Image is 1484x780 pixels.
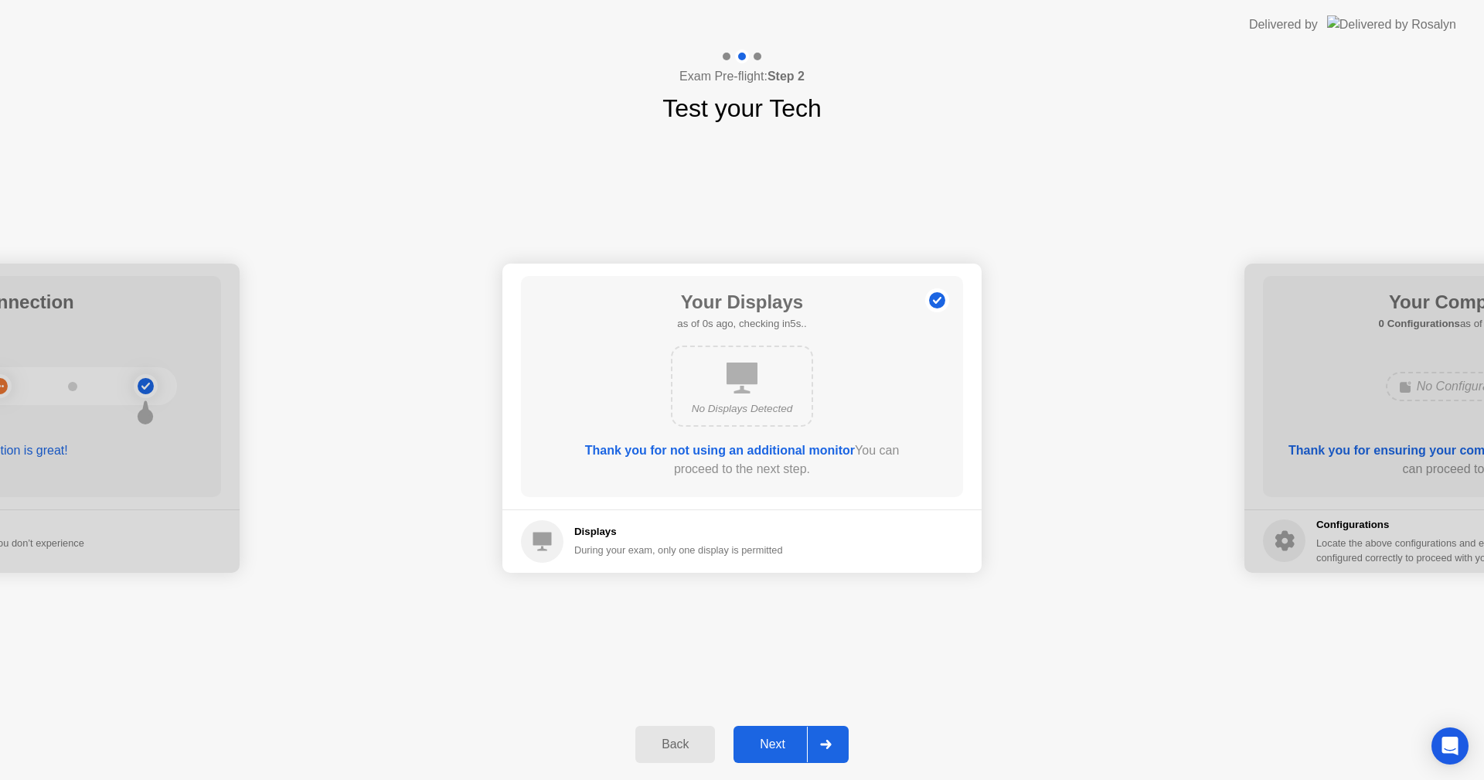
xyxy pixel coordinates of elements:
h5: as of 0s ago, checking in5s.. [677,316,806,332]
h1: Your Displays [677,288,806,316]
img: Delivered by Rosalyn [1327,15,1456,33]
div: During your exam, only one display is permitted [574,543,783,557]
button: Next [733,726,849,763]
div: Delivered by [1249,15,1318,34]
div: Open Intercom Messenger [1431,727,1469,765]
h4: Exam Pre-flight: [679,67,805,86]
h5: Displays [574,524,783,540]
b: Step 2 [768,70,805,83]
div: No Displays Detected [685,401,799,417]
div: Back [640,737,710,751]
b: Thank you for not using an additional monitor [585,444,855,457]
div: Next [738,737,807,751]
h1: Test your Tech [662,90,822,127]
div: You can proceed to the next step. [565,441,919,479]
button: Back [635,726,715,763]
